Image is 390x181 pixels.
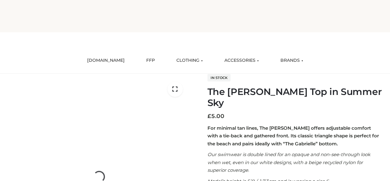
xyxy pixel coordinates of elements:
h1: The [PERSON_NAME] Top in Summer Sky [207,86,383,108]
a: BRANDS [276,54,308,67]
em: Our swimwear is double lined for an opaque and non-see-through look when wet, even in our white d... [207,151,370,173]
span: In stock [207,74,231,81]
strong: For minimal tan lines, The [PERSON_NAME] offers adjustable comfort with a tie-back and gathered f... [207,125,379,147]
a: FFP [142,54,159,67]
a: [DOMAIN_NAME] [82,54,129,67]
bdi: 5.00 [207,113,224,120]
a: CLOTHING [172,54,207,67]
a: ACCESSORIES [220,54,263,67]
span: £ [207,113,211,120]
